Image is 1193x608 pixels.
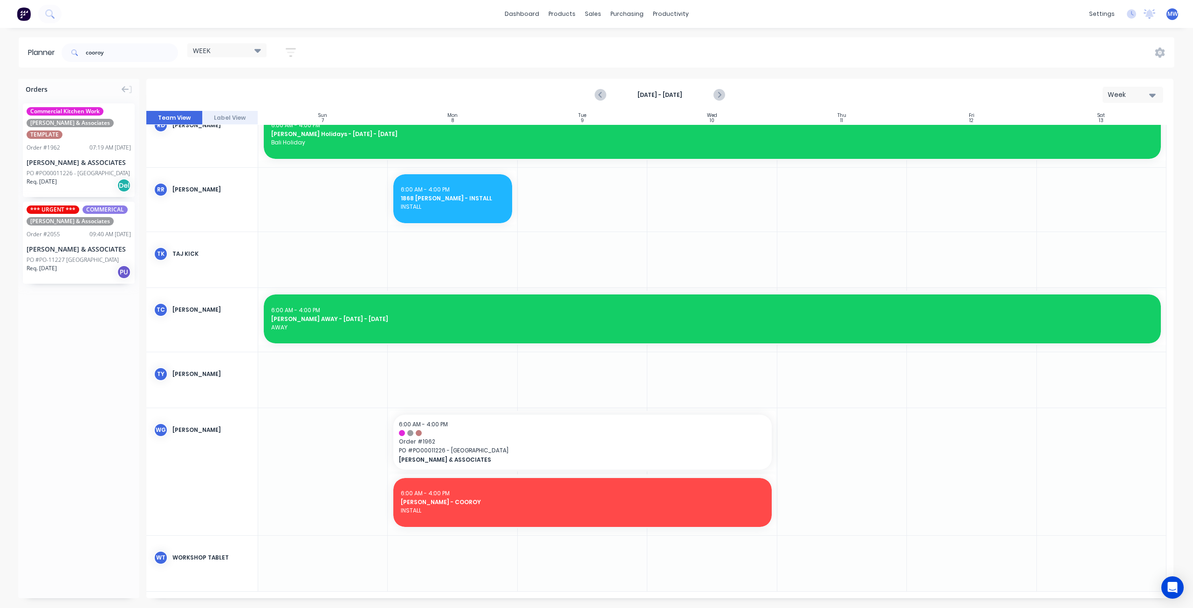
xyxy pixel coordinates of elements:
div: RD [154,118,168,132]
div: settings [1084,7,1119,21]
div: 8 [452,118,454,123]
div: purchasing [606,7,648,21]
div: [PERSON_NAME] [172,370,250,378]
div: 13 [1099,118,1104,123]
div: Thu [837,113,846,118]
a: dashboard [500,7,544,21]
span: MW [1167,10,1178,18]
div: 7 [322,118,324,123]
div: productivity [648,7,693,21]
span: [PERSON_NAME] & ASSOCIATES [399,456,729,464]
span: 6:00 AM - 4:00 PM [401,185,450,193]
div: PU [117,265,131,279]
input: Search for orders... [86,43,178,62]
div: Order # 1962 [27,143,60,152]
span: Req. [DATE] [27,178,57,186]
div: Fri [969,113,974,118]
div: [PERSON_NAME] [172,426,250,434]
div: sales [580,7,606,21]
span: Orders [26,84,48,94]
span: [PERSON_NAME] & Associates [27,119,114,127]
span: [PERSON_NAME] & Associates [27,217,114,225]
div: TC [154,303,168,317]
div: Taj Kick [172,250,250,258]
span: 6:00 AM - 4:00 PM [401,489,450,497]
span: PO # PO00011226 - [GEOGRAPHIC_DATA] [399,446,766,455]
div: 10 [710,118,714,123]
div: Workshop Tablet [172,553,250,562]
div: [PERSON_NAME] & ASSOCIATES [27,244,131,254]
span: 1868 [PERSON_NAME] - INSTALL [401,194,504,203]
div: TY [154,367,168,381]
span: AWAY [271,323,1153,332]
span: INSTALL [401,506,764,515]
span: [PERSON_NAME] AWAY - [DATE] - [DATE] [271,315,1153,323]
div: products [544,7,580,21]
div: Wed [707,113,717,118]
div: Planner [28,47,60,58]
span: WEEK [193,46,211,55]
span: INSTALL [401,203,504,211]
div: 12 [969,118,974,123]
div: Sun [318,113,327,118]
div: [PERSON_NAME] [172,121,250,130]
div: 11 [840,118,843,123]
div: Open Intercom Messenger [1161,576,1184,599]
div: Del [117,178,131,192]
div: [PERSON_NAME] [172,185,250,194]
button: Team View [146,111,202,125]
div: Order # 2055 [27,230,60,239]
span: Order # 1962 [399,437,766,446]
div: WG [154,423,168,437]
span: COMMERICAL [82,205,128,214]
div: Tue [578,113,586,118]
span: Req. [DATE] [27,264,57,273]
div: RR [154,183,168,197]
div: [PERSON_NAME] [172,306,250,314]
div: 09:40 AM [DATE] [89,230,131,239]
div: PO #PO-11227 [GEOGRAPHIC_DATA] [27,256,119,264]
div: Sat [1097,113,1105,118]
button: Week [1103,87,1163,103]
span: 6:00 AM - 4:00 PM [399,420,448,428]
strong: [DATE] - [DATE] [613,91,706,99]
button: Label View [202,111,258,125]
span: TEMPLATE [27,130,62,139]
span: 6:00 AM - 4:00 PM [271,306,320,314]
div: WT [154,551,168,565]
img: Factory [17,7,31,21]
div: [PERSON_NAME] & ASSOCIATES [27,157,131,167]
div: 07:19 AM [DATE] [89,143,131,152]
div: PO #PO00011226 - [GEOGRAPHIC_DATA] [27,169,130,178]
div: TK [154,247,168,261]
div: 9 [581,118,584,123]
span: Bali Holiday [271,138,1153,147]
span: Commercial Kitchen Work [27,107,103,116]
span: [PERSON_NAME] - COOROY [401,498,764,506]
div: Mon [447,113,458,118]
div: Week [1108,90,1151,100]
